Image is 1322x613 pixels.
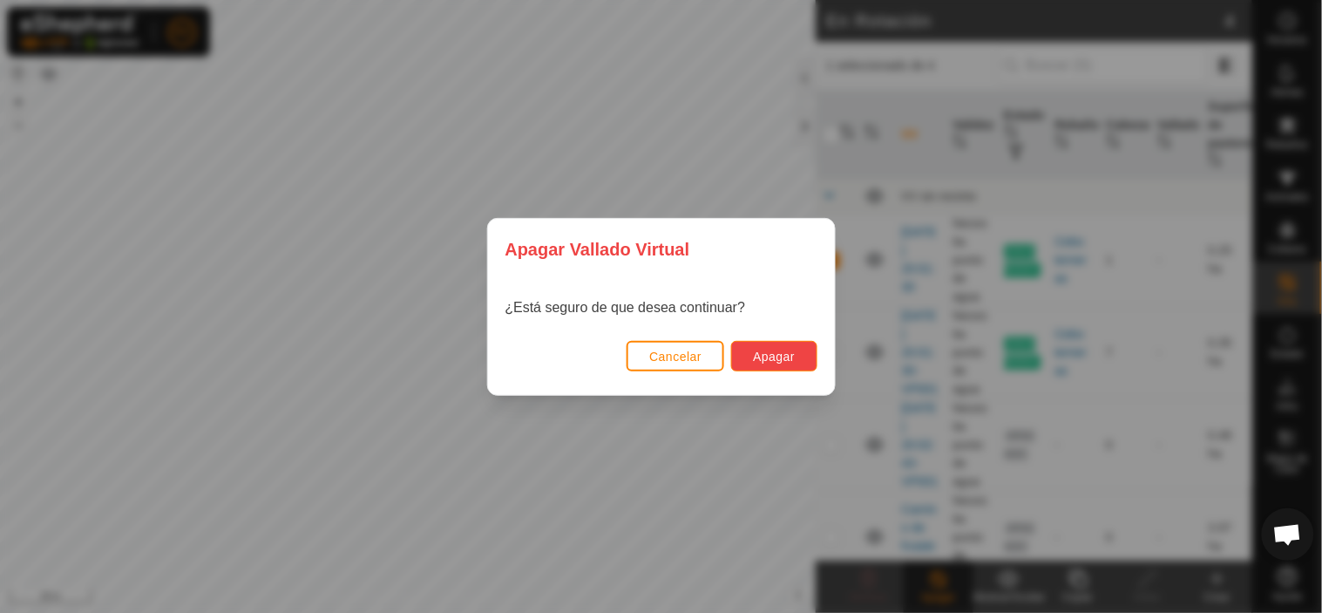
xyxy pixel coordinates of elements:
button: Cancelar [627,341,724,371]
p: ¿Está seguro de que desea continuar? [505,297,746,318]
span: Apagar Vallado Virtual [505,236,690,262]
span: Cancelar [649,350,702,364]
button: Apagar [731,341,817,371]
div: Chat abierto [1262,508,1314,561]
span: Apagar [753,350,795,364]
